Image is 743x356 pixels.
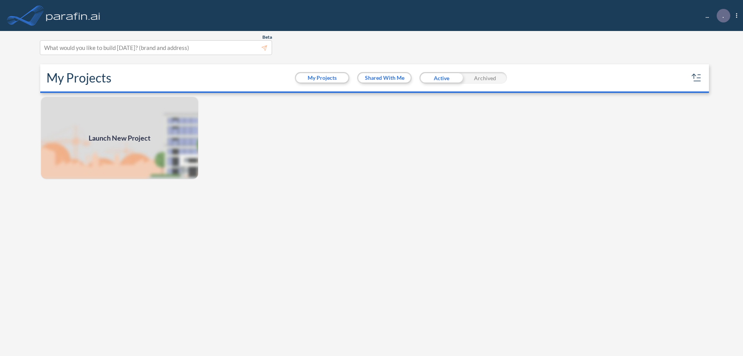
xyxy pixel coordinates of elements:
[89,133,151,143] span: Launch New Project
[358,73,411,83] button: Shared With Me
[296,73,348,83] button: My Projects
[419,72,463,84] div: Active
[40,96,199,180] img: add
[45,8,102,23] img: logo
[40,96,199,180] a: Launch New Project
[262,34,272,40] span: Beta
[694,9,737,22] div: ...
[722,12,724,19] p: .
[46,71,111,85] h2: My Projects
[463,72,507,84] div: Archived
[690,72,703,84] button: sort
